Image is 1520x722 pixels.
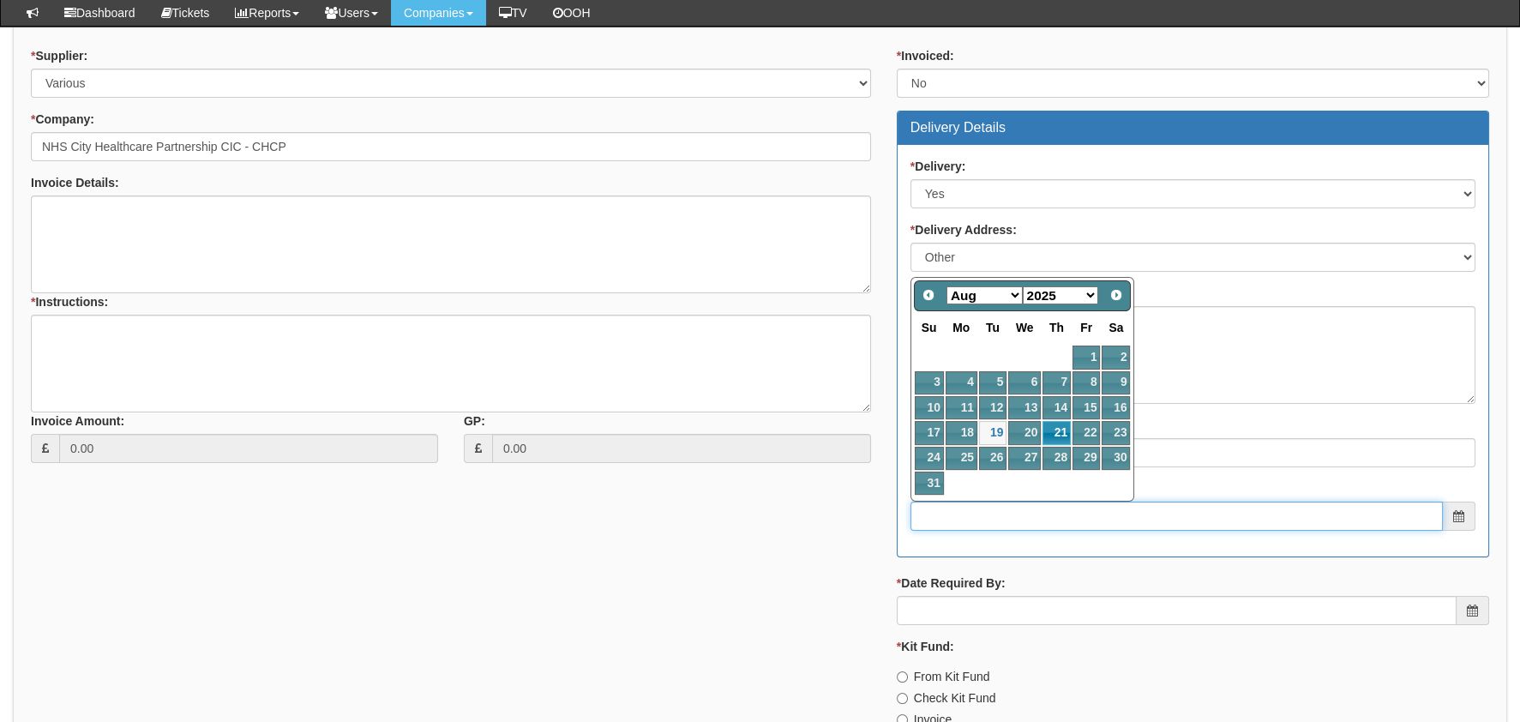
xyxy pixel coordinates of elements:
[1008,371,1041,394] a: 6
[1072,396,1100,419] a: 15
[897,47,954,64] label: Invoiced:
[915,396,944,419] a: 10
[1072,371,1100,394] a: 8
[1102,371,1130,394] a: 9
[897,671,908,683] input: From Kit Fund
[979,371,1006,394] a: 5
[922,321,937,334] span: Sunday
[910,221,1017,238] label: Delivery Address:
[915,421,944,444] a: 17
[946,421,977,444] a: 18
[1042,447,1071,470] a: 28
[464,412,485,430] label: GP:
[897,693,908,704] input: Check Kit Fund
[1016,321,1034,334] span: Wednesday
[1080,321,1092,334] span: Friday
[31,293,108,310] label: Instructions:
[31,412,124,430] label: Invoice Amount:
[946,371,977,394] a: 4
[946,447,977,470] a: 25
[897,689,996,707] label: Check Kit Fund
[1072,346,1100,369] a: 1
[897,668,990,685] label: From Kit Fund
[1105,283,1129,307] a: Next
[897,575,1006,592] label: Date Required By:
[1072,421,1100,444] a: 22
[915,472,944,495] a: 31
[1042,421,1071,444] a: 21
[31,174,119,191] label: Invoice Details:
[1102,447,1130,470] a: 30
[979,447,1006,470] a: 26
[897,638,954,655] label: Kit Fund:
[1042,371,1071,394] a: 7
[946,396,977,419] a: 11
[922,288,935,302] span: Prev
[1042,396,1071,419] a: 14
[915,371,944,394] a: 3
[1072,447,1100,470] a: 29
[1102,346,1130,369] a: 2
[1108,321,1123,334] span: Saturday
[915,447,944,470] a: 24
[1102,396,1130,419] a: 16
[979,396,1006,419] a: 12
[1008,396,1041,419] a: 13
[1008,447,1041,470] a: 27
[31,47,87,64] label: Supplier:
[979,421,1006,444] a: 19
[1049,321,1064,334] span: Thursday
[916,283,940,307] a: Prev
[1008,421,1041,444] a: 20
[1109,288,1123,302] span: Next
[31,111,94,128] label: Company:
[1102,421,1130,444] a: 23
[986,321,1000,334] span: Tuesday
[910,120,1475,135] h3: Delivery Details
[952,321,970,334] span: Monday
[910,158,966,175] label: Delivery:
